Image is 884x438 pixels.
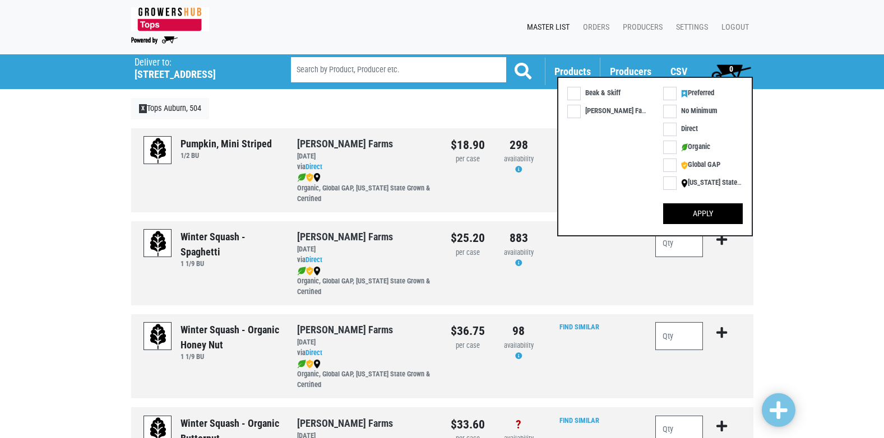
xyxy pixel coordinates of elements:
h6: 1/2 BU [180,151,272,160]
img: leaf-e5c59151409436ccce96b2ca1b28e03c.png [297,360,306,369]
label: Direct [663,123,702,134]
img: map_marker-0e94453035b3232a4d21701695807de9.png [681,179,688,188]
img: placeholder-variety-43d6402dacf2d531de610a020419775a.svg [144,323,172,351]
img: map_marker-0e94453035b3232a4d21701695807de9.png [313,173,321,182]
div: Winter Squash - Spaghetti [180,229,280,259]
a: Find Similar [559,416,599,425]
img: safety-e55c860ca8c00a9c171001a62a92dabd.png [306,267,313,276]
div: Pumpkin, Mini Striped [180,136,272,151]
a: Products [554,66,591,77]
a: [PERSON_NAME] Farms [297,417,393,429]
label: No minimum [663,105,722,117]
a: XTops Auburn, 504 [131,98,210,119]
a: Find Similar [559,323,599,331]
img: safety-e55c860ca8c00a9c171001a62a92dabd.png [306,173,313,182]
a: Producers [610,66,651,77]
div: Winter Squash - Organic Honey Nut [180,322,280,352]
div: via [297,255,434,265]
a: CSV [670,66,687,77]
span: availability [504,248,534,257]
div: $25.20 [451,229,485,247]
img: placeholder-variety-43d6402dacf2d531de610a020419775a.svg [144,230,172,258]
a: Direct [306,255,322,264]
img: leaf-e5c59151409436ccce96b2ca1b28e03c.png [297,173,306,182]
label: Global GAP [663,159,725,170]
img: map_marker-0e94453035b3232a4d21701695807de9.png [313,360,321,369]
img: placeholder-variety-43d6402dacf2d531de610a020419775a.svg [144,137,172,165]
label: Preferred [663,87,719,99]
div: via [297,162,434,173]
div: Organic, Global GAP, [US_STATE] State Grown & Certified [297,265,434,297]
img: leaf-e5c59151409436ccce96b2ca1b28e03c.png [681,143,688,152]
div: 298 [502,136,536,154]
div: [DATE] [297,244,434,255]
span: 0 [729,64,733,73]
input: Qty [655,229,704,257]
span: availability [504,155,534,163]
img: Powered by Big Wheelbarrow [131,36,178,44]
a: Producers [614,17,667,38]
img: leaf-e5c59151409436ccce96b2ca1b28e03c.png [297,267,306,276]
div: 883 [502,229,536,247]
a: [PERSON_NAME] Farms [297,231,393,243]
div: per case [451,248,485,258]
label: Organic [663,141,715,152]
div: $18.90 [451,136,485,154]
label: [PERSON_NAME] Farms [567,105,658,117]
input: Qty [655,322,704,350]
label: Beak & Skiff [567,87,625,99]
img: safety-e55c860ca8c00a9c171001a62a92dabd.png [681,161,688,170]
label: [US_STATE] State Grown & Certified [663,176,793,188]
a: [PERSON_NAME] Farms [297,138,393,150]
img: preferred-selected-fd158d3b5dce343f6860d0a9849ef97c.svg [681,90,688,98]
button: Apply [663,203,743,225]
a: Logout [712,17,753,38]
img: safety-e55c860ca8c00a9c171001a62a92dabd.png [306,360,313,369]
h6: 1 1/9 BU [180,259,280,268]
a: Direct [306,348,322,357]
p: Deliver to: [135,57,262,68]
img: 279edf242af8f9d49a69d9d2afa010fb.png [131,7,209,31]
span: Tops Auburn, 504 (352 W Genesee St Rd, Auburn, NY 13021, USA) [135,54,271,81]
div: Organic, Global GAP, [US_STATE] State Grown & Certified [297,358,434,390]
div: $33.60 [451,416,485,434]
span: availability [504,341,534,350]
div: via [297,348,434,358]
a: Settings [667,17,712,38]
div: per case [451,154,485,165]
div: ? [502,416,536,434]
input: Search by Product, Producer etc. [291,57,506,82]
div: Organic, Global GAP, [US_STATE] State Grown & Certified [297,173,434,204]
div: per case [451,341,485,351]
a: 0 [706,60,756,83]
a: Orders [574,17,614,38]
span: X [139,104,147,113]
h5: [STREET_ADDRESS] [135,68,262,81]
a: Master List [518,17,574,38]
img: map_marker-0e94453035b3232a4d21701695807de9.png [313,267,321,276]
h6: 1 1/9 BU [180,352,280,361]
a: Direct [306,162,322,171]
div: 98 [502,322,536,340]
div: [DATE] [297,337,434,348]
a: [PERSON_NAME] Farms [297,324,393,336]
div: [DATE] [297,151,434,162]
div: $36.75 [451,322,485,340]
